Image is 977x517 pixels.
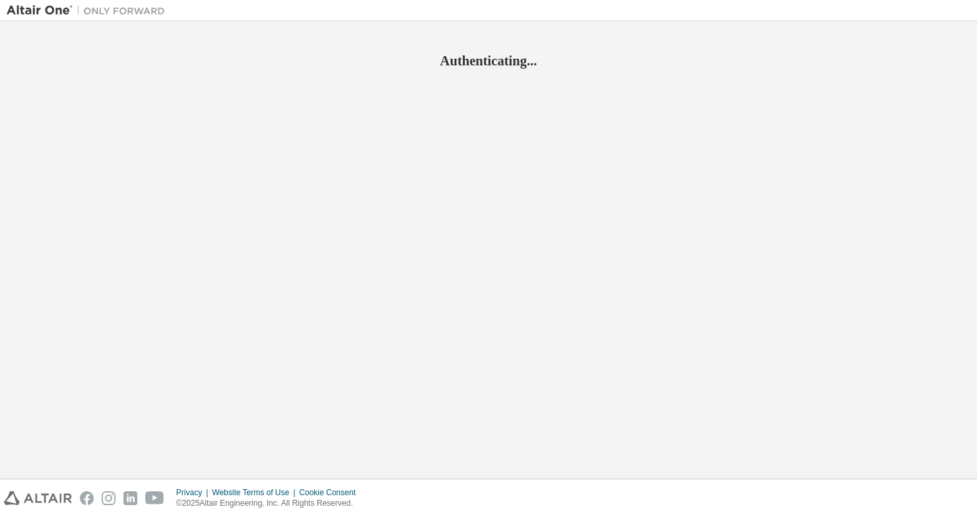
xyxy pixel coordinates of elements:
[176,498,364,509] p: © 2025 Altair Engineering, Inc. All Rights Reserved.
[145,491,164,505] img: youtube.svg
[4,491,72,505] img: altair_logo.svg
[7,4,172,17] img: Altair One
[80,491,94,505] img: facebook.svg
[123,491,137,505] img: linkedin.svg
[299,487,363,498] div: Cookie Consent
[212,487,299,498] div: Website Terms of Use
[102,491,116,505] img: instagram.svg
[7,52,970,69] h2: Authenticating...
[176,487,212,498] div: Privacy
